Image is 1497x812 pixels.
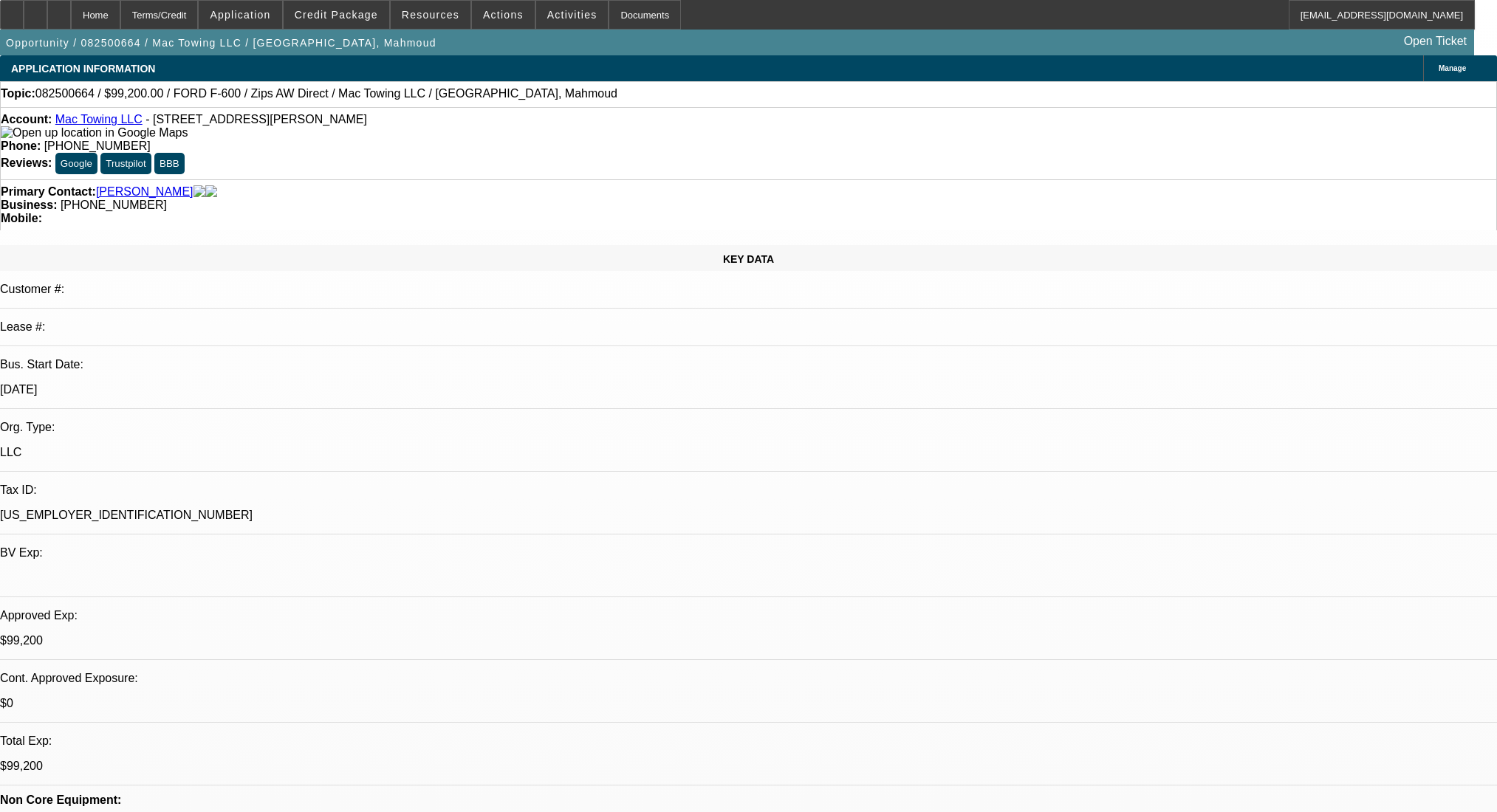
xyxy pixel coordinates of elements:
[61,199,167,211] span: [PHONE_NUMBER]
[1,126,188,140] img: Open up location in Google Maps
[55,113,143,125] a: Mac Towing LLC
[35,87,617,100] span: 082500664 / $99,200.00 / FORD F-600 / Zips AW Direct / Mac Towing LLC / [GEOGRAPHIC_DATA], Mahmoud
[472,1,535,29] button: Actions
[536,1,609,29] button: Activities
[1,185,96,199] strong: Primary Contact:
[1,212,42,224] strong: Mobile:
[1,199,57,211] strong: Business:
[6,37,436,49] span: Opportunity / 082500664 / Mac Towing LLC / [GEOGRAPHIC_DATA], Mahmoud
[1398,29,1473,54] a: Open Ticket
[44,140,151,152] span: [PHONE_NUMBER]
[1,87,35,100] strong: Topic:
[205,185,217,199] img: linkedin-icon.png
[96,185,193,199] a: [PERSON_NAME]
[547,9,597,21] span: Activities
[199,1,281,29] button: Application
[55,153,97,174] button: Google
[154,153,185,174] button: BBB
[100,153,151,174] button: Trustpilot
[11,63,155,75] span: APPLICATION INFORMATION
[723,253,774,265] span: KEY DATA
[391,1,470,29] button: Resources
[210,9,270,21] span: Application
[295,9,378,21] span: Credit Package
[145,113,367,125] span: - [STREET_ADDRESS][PERSON_NAME]
[1,113,52,125] strong: Account:
[1439,64,1466,72] span: Manage
[193,185,205,199] img: facebook-icon.png
[1,126,188,139] a: View Google Maps
[1,140,41,152] strong: Phone:
[1,156,52,169] strong: Reviews:
[483,9,524,21] span: Actions
[284,1,389,29] button: Credit Package
[402,9,459,21] span: Resources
